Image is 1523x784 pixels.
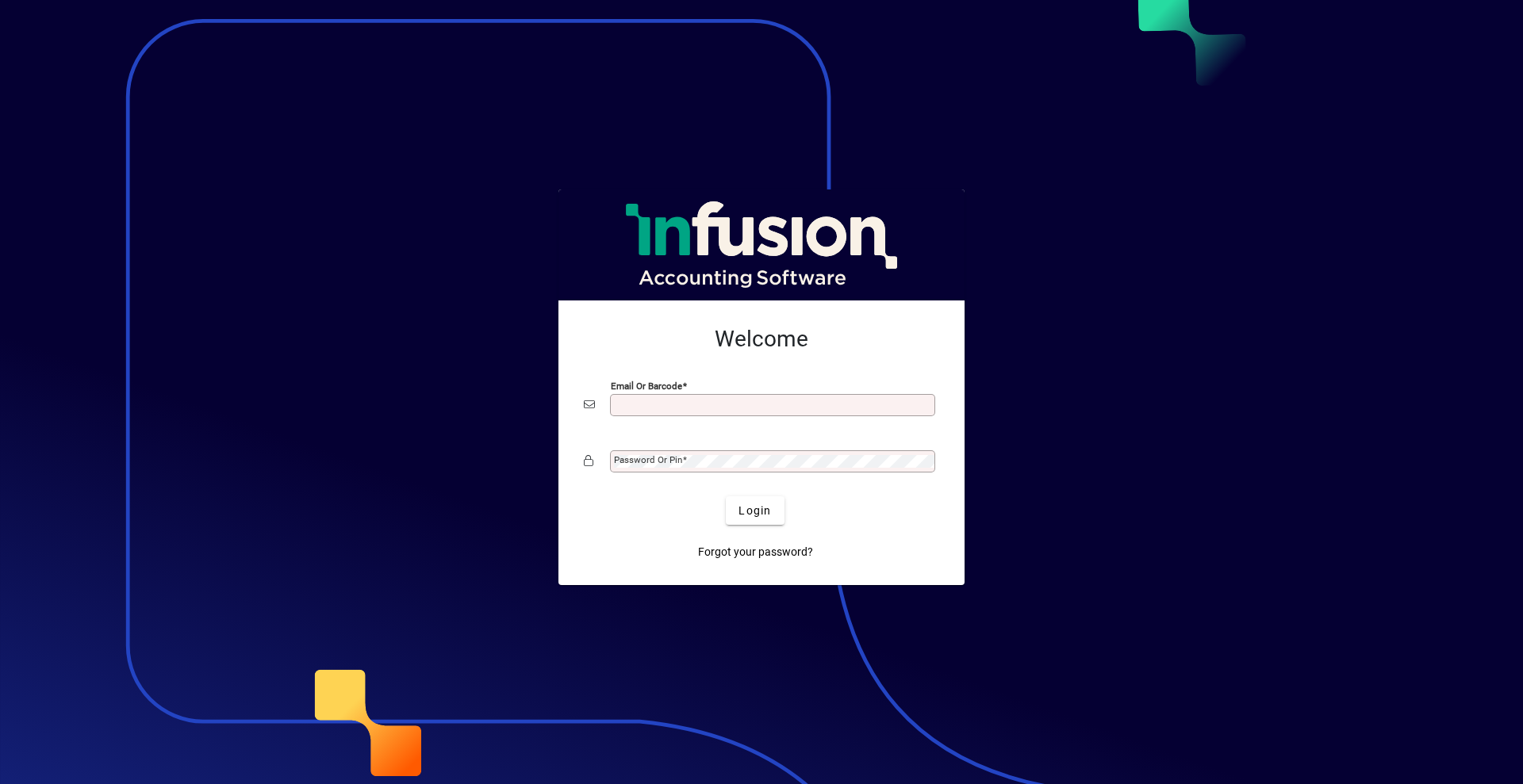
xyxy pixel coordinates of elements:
[584,326,939,353] h2: Welcome
[738,503,771,519] span: Login
[611,381,682,392] mat-label: Email or Barcode
[614,454,682,465] mat-label: Password or Pin
[698,544,813,560] span: Forgot your password?
[692,537,819,566] a: Forgot your password?
[726,496,784,525] button: Login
